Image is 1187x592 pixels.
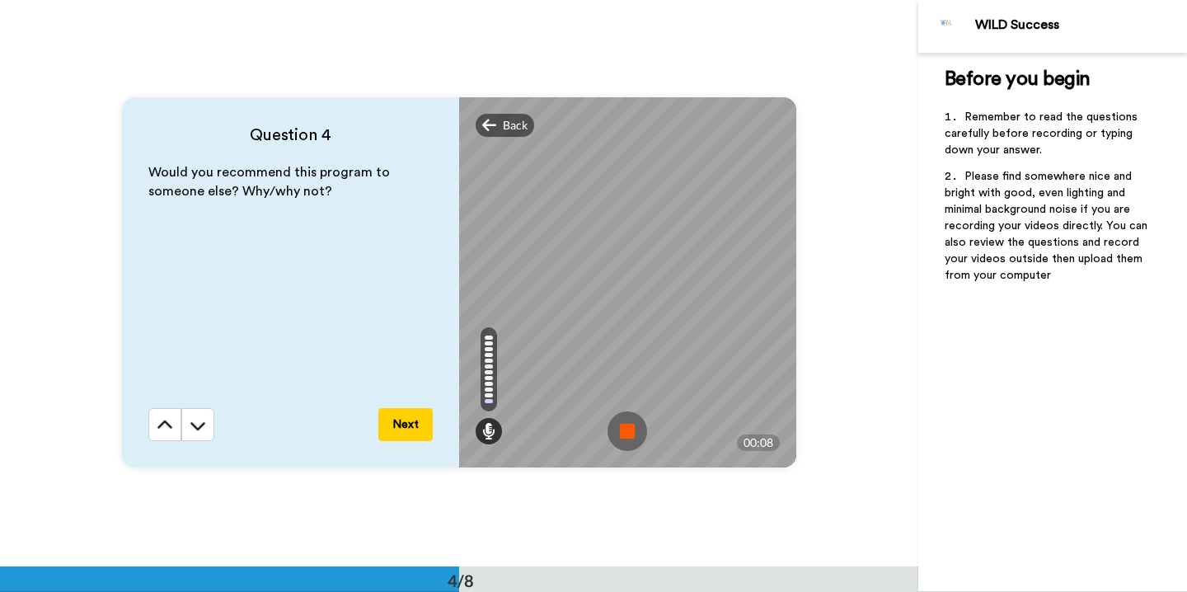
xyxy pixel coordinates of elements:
[945,171,1151,281] span: Please find somewhere nice and bright with good, even lighting and minimal background noise if yo...
[148,124,433,147] h4: Question 4
[945,69,1091,89] span: Before you begin
[608,411,647,451] img: ic_record_stop.svg
[378,408,433,441] button: Next
[737,435,780,451] div: 00:08
[476,114,535,137] div: Back
[975,17,1186,33] div: WILD Success
[503,117,528,134] span: Back
[421,569,500,592] div: 4/8
[148,166,393,198] span: Would you recommend this program to someone else? Why/why not?
[927,7,967,46] img: Profile Image
[945,111,1141,156] span: Remember to read the questions carefully before recording or typing down your answer.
